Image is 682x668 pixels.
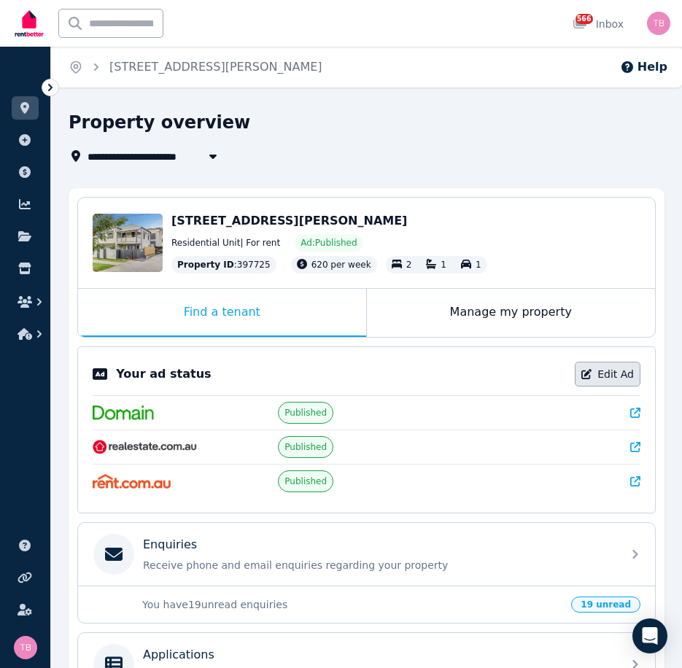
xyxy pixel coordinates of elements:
[177,259,234,271] span: Property ID
[406,260,412,270] span: 2
[143,646,214,664] p: Applications
[647,12,670,35] img: Tracy Barrett
[93,474,171,489] img: Rent.com.au
[109,60,322,74] a: [STREET_ADDRESS][PERSON_NAME]
[632,618,667,653] div: Open Intercom Messenger
[51,47,340,88] nav: Breadcrumb
[576,14,593,24] span: 566
[14,636,37,659] img: Tracy Barrett
[78,523,655,586] a: EnquiriesReceive phone and email enquiries regarding your property
[284,475,327,487] span: Published
[12,5,47,42] img: RentBetter
[116,365,211,383] p: Your ad status
[143,536,197,554] p: Enquiries
[311,260,371,270] span: 620 per week
[301,237,357,249] span: Ad: Published
[441,260,446,270] span: 1
[284,407,327,419] span: Published
[142,597,562,612] p: You have 19 unread enquiries
[284,441,327,453] span: Published
[571,597,640,613] span: 19 unread
[143,558,613,572] p: Receive phone and email enquiries regarding your property
[367,289,656,337] div: Manage my property
[69,111,250,134] h1: Property overview
[93,440,197,454] img: RealEstate.com.au
[171,256,276,273] div: : 397725
[171,237,280,249] span: Residential Unit | For rent
[171,214,407,228] span: [STREET_ADDRESS][PERSON_NAME]
[620,58,667,76] button: Help
[573,17,624,31] div: Inbox
[78,289,366,337] div: Find a tenant
[476,260,481,270] span: 1
[93,405,154,420] img: Domain.com.au
[575,362,640,387] a: Edit Ad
